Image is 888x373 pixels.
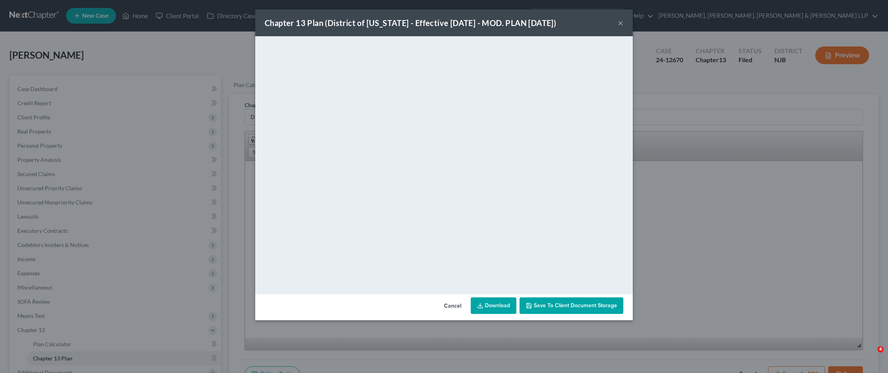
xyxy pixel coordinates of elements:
iframe: Intercom live chat [861,346,880,365]
a: Download [471,297,516,314]
iframe: <object ng-attr-data='[URL][DOMAIN_NAME]' type='application/pdf' width='100%' height='650px'></ob... [255,36,633,292]
span: 4 [877,346,884,353]
button: Save to Client Document Storage [520,297,623,314]
div: Chapter 13 Plan (District of [US_STATE] - Effective [DATE] - MOD. PLAN [DATE]) [265,17,556,28]
button: × [618,18,623,28]
span: Save to Client Document Storage [534,302,617,309]
button: Cancel [438,298,468,314]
